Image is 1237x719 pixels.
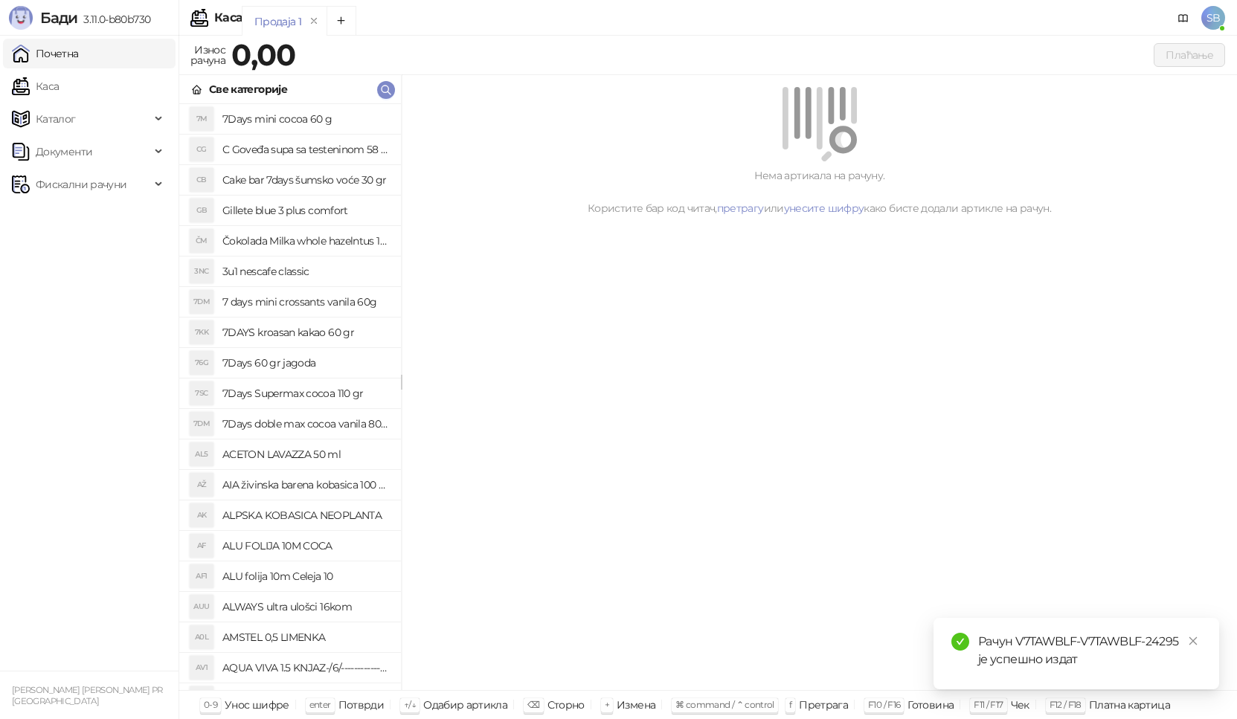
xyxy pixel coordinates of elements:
span: F12 / F18 [1050,699,1082,710]
h4: ALPSKA KOBASICA NEOPLANTA [222,503,389,527]
div: 7KK [190,320,213,344]
span: F11 / F17 [974,699,1003,710]
h4: ALU folija 10m Celeja 10 [222,564,389,588]
h4: ACETON LAVAZZA 50 ml [222,442,389,466]
div: AUU [190,595,213,619]
div: Претрага [799,695,848,715]
a: Каса [12,71,59,101]
div: Износ рачуна [187,40,228,70]
span: f [789,699,791,710]
h4: AQUA VIVA 1.5 KNJAZ-/6/----------------- [222,656,389,680]
h4: 3u1 nescafe classic [222,259,389,283]
h4: AQUA VIVA REBOOT 0.75L-/12/-- [222,686,389,710]
h4: 7Days 60 gr jagoda [222,351,389,375]
h4: AIA živinska barena kobasica 100 gr [222,473,389,497]
div: AŽ [190,473,213,497]
small: [PERSON_NAME] [PERSON_NAME] PR [GEOGRAPHIC_DATA] [12,685,163,706]
div: AK [190,503,213,527]
h4: 7Days Supermax cocoa 110 gr [222,381,389,405]
div: 3NC [190,259,213,283]
div: Унос шифре [225,695,289,715]
div: Рачун V7TAWBLF-V7TAWBLF-24295 је успешно издат [978,633,1201,668]
div: AV1 [190,656,213,680]
a: Документација [1172,6,1195,30]
div: 7DM [190,412,213,436]
span: SB [1201,6,1225,30]
span: ↑/↓ [404,699,416,710]
h4: Gillete blue 3 plus comfort [222,199,389,222]
div: GB [190,199,213,222]
div: 7SC [190,381,213,405]
div: CB [190,168,213,192]
h4: Cake bar 7days šumsko voće 30 gr [222,168,389,192]
div: AL5 [190,442,213,466]
span: enter [309,699,331,710]
div: Готовина [907,695,954,715]
h4: 7Days mini cocoa 60 g [222,107,389,131]
a: претрагу [717,201,764,215]
h4: AMSTEL 0,5 LIMENKA [222,625,389,649]
div: 76G [190,351,213,375]
h4: ALWAYS ultra ulošci 16kom [222,595,389,619]
div: grid [179,104,401,690]
span: 3.11.0-b80b730 [77,13,150,26]
div: Измена [617,695,655,715]
div: Каса [214,12,242,24]
span: + [605,699,609,710]
h4: 7 days mini crossants vanila 60g [222,290,389,314]
button: remove [304,15,324,28]
span: check-circle [951,633,969,651]
div: AVR [190,686,213,710]
h4: 7DAYS kroasan kakao 60 gr [222,320,389,344]
div: A0L [190,625,213,649]
div: Нема артикала на рачуну. Користите бар код читач, или како бисте додали артикле на рачун. [420,167,1219,216]
div: Одабир артикла [423,695,507,715]
div: Све категорије [209,81,287,97]
h4: 7Days doble max cocoa vanila 80 gr [222,412,389,436]
h4: ALU FOLIJA 10M COCA [222,534,389,558]
div: Чек [1011,695,1029,715]
div: 7DM [190,290,213,314]
div: AF [190,534,213,558]
button: Плаћање [1154,43,1225,67]
div: Продаја 1 [254,13,301,30]
span: Фискални рачуни [36,170,126,199]
strong: 0,00 [231,36,295,73]
div: ČM [190,229,213,253]
span: ⌫ [527,699,539,710]
h4: Čokolada Milka whole hazelntus 100 gr [222,229,389,253]
div: Сторно [547,695,585,715]
img: Logo [9,6,33,30]
div: AF1 [190,564,213,588]
h4: C Goveđa supa sa testeninom 58 grama [222,138,389,161]
div: Платна картица [1089,695,1170,715]
span: Документи [36,137,92,167]
div: 7M [190,107,213,131]
a: Close [1185,633,1201,649]
button: Add tab [327,6,356,36]
div: Потврди [338,695,385,715]
span: Каталог [36,104,76,134]
span: 0-9 [204,699,217,710]
span: close [1188,636,1198,646]
span: ⌘ command / ⌃ control [675,699,774,710]
span: Бади [40,9,77,27]
span: F10 / F16 [868,699,900,710]
div: CG [190,138,213,161]
a: унесите шифру [784,201,864,215]
a: Почетна [12,39,79,68]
